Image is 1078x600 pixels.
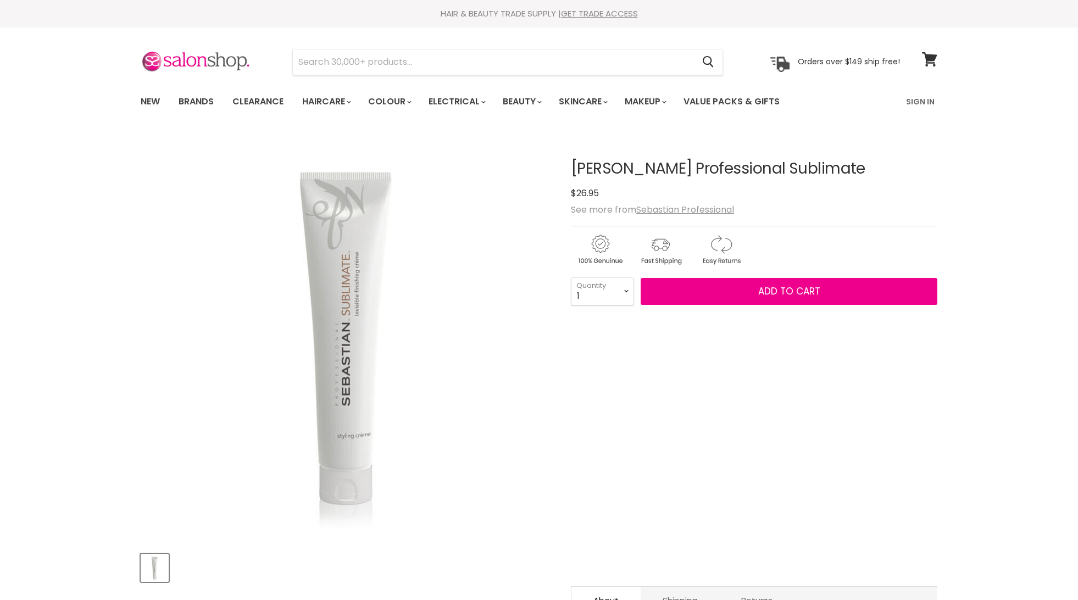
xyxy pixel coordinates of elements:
a: Haircare [294,90,358,113]
div: Sebastian Professional Sublimate image. Click or Scroll to Zoom. [141,133,551,543]
a: Electrical [420,90,492,113]
a: New [132,90,168,113]
a: Clearance [224,90,292,113]
a: Brands [170,90,222,113]
form: Product [292,49,723,75]
select: Quantity [571,277,634,305]
a: Makeup [616,90,673,113]
img: returns.gif [692,233,750,266]
div: HAIR & BEAUTY TRADE SUPPLY | [127,8,951,19]
img: genuine.gif [571,233,629,266]
nav: Main [127,86,951,118]
img: shipping.gif [631,233,690,266]
a: Colour [360,90,418,113]
span: See more from [571,203,734,216]
img: Sebastian Professional Sublimate [142,555,168,581]
a: Skincare [551,90,614,113]
a: Beauty [494,90,548,113]
div: Product thumbnails [139,551,553,582]
a: Sign In [899,90,941,113]
span: $26.95 [571,187,599,199]
img: Sebastian Professional Sublimate [153,146,538,530]
button: Add to cart [641,278,937,305]
h1: [PERSON_NAME] Professional Sublimate [571,160,937,177]
button: Search [693,49,723,75]
a: Value Packs & Gifts [675,90,788,113]
p: Orders over $149 ship free! [798,57,900,66]
span: Add to cart [758,285,820,298]
a: GET TRADE ACCESS [561,8,638,19]
a: Sebastian Professional [636,203,734,216]
button: Sebastian Professional Sublimate [141,554,169,582]
input: Search [293,49,693,75]
ul: Main menu [132,86,844,118]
